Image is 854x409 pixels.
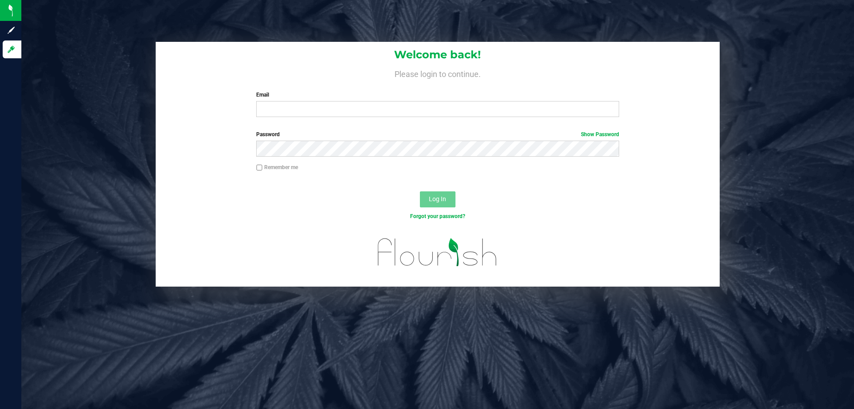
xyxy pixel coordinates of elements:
[420,191,455,207] button: Log In
[156,68,720,78] h4: Please login to continue.
[256,163,298,171] label: Remember me
[367,230,508,275] img: flourish_logo.svg
[410,213,465,219] a: Forgot your password?
[7,26,16,35] inline-svg: Sign up
[156,49,720,61] h1: Welcome back!
[256,131,280,138] span: Password
[256,165,262,171] input: Remember me
[7,45,16,54] inline-svg: Log in
[256,91,619,99] label: Email
[581,131,619,138] a: Show Password
[429,195,446,202] span: Log In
